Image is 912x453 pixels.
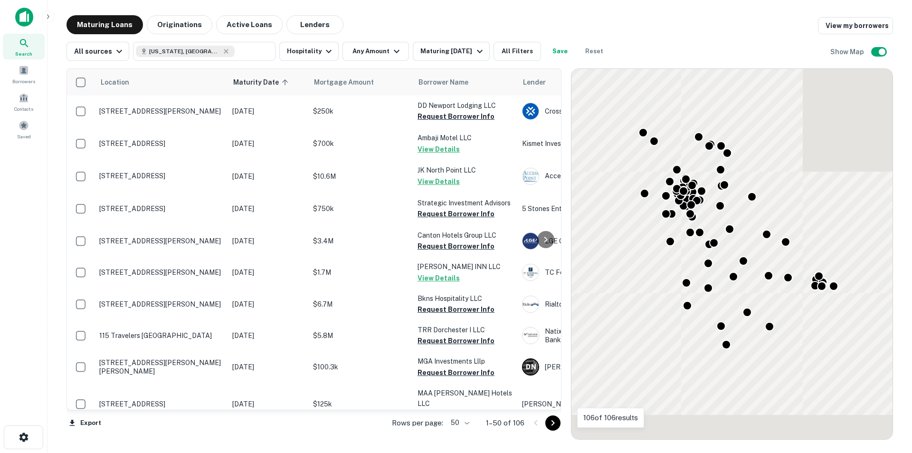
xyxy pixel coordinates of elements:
[418,100,513,111] p: DD Newport Lodging LLC
[522,232,665,250] div: LGE Community Credit Union
[149,47,220,56] span: [US_STATE], [GEOGRAPHIC_DATA]
[522,233,539,249] img: picture
[418,367,494,378] button: Request Borrower Info
[100,77,129,88] span: Location
[12,77,35,85] span: Borrowers
[418,176,460,187] button: View Details
[232,106,304,116] p: [DATE]
[545,415,560,431] button: Go to next page
[418,356,513,366] p: MGA Investments Lllp
[418,144,460,155] button: View Details
[99,204,223,213] p: [STREET_ADDRESS]
[522,328,539,344] img: picture
[418,198,513,208] p: Strategic Investment Advisors
[232,171,304,182] p: [DATE]
[494,42,541,61] button: All Filters
[392,417,443,429] p: Rows per page:
[418,272,460,284] button: View Details
[313,171,408,182] p: $10.6M
[418,335,494,347] button: Request Borrower Info
[15,50,32,58] span: Search
[579,42,609,61] button: Reset
[99,107,223,116] p: [STREET_ADDRESS][PERSON_NAME]
[232,299,304,309] p: [DATE]
[418,261,513,272] p: [PERSON_NAME] INN LLC
[486,417,524,429] p: 1–50 of 106
[3,89,45,115] a: Contacts
[3,34,45,59] div: Search
[418,409,494,420] button: Request Borrower Info
[418,77,468,88] span: Borrower Name
[17,133,31,140] span: Saved
[279,42,339,61] button: Hospitality
[420,46,485,57] div: Maturing [DATE]
[342,42,409,61] button: Any Amount
[99,172,223,180] p: [STREET_ADDRESS]
[523,77,546,88] span: Lender
[66,416,104,430] button: Export
[418,304,494,315] button: Request Borrower Info
[99,139,223,148] p: [STREET_ADDRESS]
[314,77,386,88] span: Mortgage Amount
[583,412,638,424] p: 106 of 106 results
[95,69,228,96] th: Location
[522,296,539,312] img: picture
[232,138,304,149] p: [DATE]
[522,399,665,409] p: [PERSON_NAME]
[522,103,539,119] img: picture
[418,388,513,409] p: MAA [PERSON_NAME] Hotels LLC
[99,400,223,408] p: [STREET_ADDRESS]
[522,168,539,184] img: picture
[522,264,665,281] div: TC Federal Bank
[418,325,513,335] p: TRR Dorchester I LLC
[447,416,471,430] div: 50
[313,106,408,116] p: $250k
[286,15,343,34] button: Lenders
[216,15,283,34] button: Active Loans
[522,103,665,120] div: Cross Bank
[313,330,408,341] p: $5.8M
[522,358,665,376] div: [PERSON_NAME] National Bank
[3,61,45,87] a: Borrowers
[99,358,223,376] p: [STREET_ADDRESS][PERSON_NAME][PERSON_NAME]
[313,236,408,246] p: $3.4M
[99,268,223,277] p: [STREET_ADDRESS][PERSON_NAME]
[526,362,536,372] p: D N
[517,69,669,96] th: Lender
[522,203,665,214] p: 5 Stones Enterprises
[830,47,865,57] h6: Show Map
[99,237,223,245] p: [STREET_ADDRESS][PERSON_NAME]
[313,203,408,214] p: $750k
[818,17,893,34] a: View my borrowers
[522,168,665,185] div: Access Point Financial, LLC
[232,362,304,372] p: [DATE]
[418,133,513,143] p: Ambaji Motel LLC
[522,327,665,344] div: Natixis Corporate & Investment Banking
[522,138,665,149] p: Kismet Investment
[413,42,489,61] button: Maturing [DATE]
[232,399,304,409] p: [DATE]
[418,208,494,220] button: Request Borrower Info
[74,46,125,57] div: All sources
[413,69,517,96] th: Borrower Name
[232,267,304,278] p: [DATE]
[418,241,494,252] button: Request Borrower Info
[418,230,513,241] p: Canton Hotels Group LLC
[99,300,223,308] p: [STREET_ADDRESS][PERSON_NAME]
[418,165,513,175] p: JK North Point LLC
[3,116,45,142] div: Saved
[308,69,413,96] th: Mortgage Amount
[232,330,304,341] p: [DATE]
[313,399,408,409] p: $125k
[313,362,408,372] p: $100.3k
[147,15,212,34] button: Originations
[232,236,304,246] p: [DATE]
[522,296,665,313] div: Rialto Capital
[99,331,223,340] p: 115 Travelers [GEOGRAPHIC_DATA]
[233,77,291,88] span: Maturity Date
[864,377,912,423] iframe: Chat Widget
[418,293,513,304] p: Bkns Hospitality LLC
